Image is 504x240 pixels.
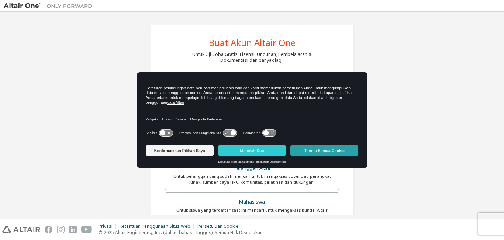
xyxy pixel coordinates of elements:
[169,207,335,219] div: Untuk siswa yang terdaftar saat ini mencari untuk mengakses bundel Altair Student Edition gratis ...
[99,229,264,236] p: © 2025 Altair Engineering, Inc. (dalam bahasa Inggris). Semua Hak Disediakan.
[169,197,335,207] div: Mahasiswa
[45,226,52,233] img: facebook.svg
[99,223,120,229] div: Privasi
[120,223,197,229] div: Ketentuan Penggunaan Situs Web
[69,226,77,233] img: linkedin.svg
[169,173,335,185] div: Untuk pelanggan yang sudah mencari untuk mengakses download perangkat lunak, sumber daya HPC, kom...
[169,163,335,173] div: Pelanggan Altair
[57,226,65,233] img: instagram.svg
[192,52,312,63] div: Untuk Uji Coba Gratis, Lisensi, Unduhan, Pembelajaran & Dokumentasi dan banyak lagi.
[197,223,243,229] div: Persetujuan Cookie
[2,226,40,233] img: altair_logo.svg
[209,38,296,47] div: Buat Akun Altair One
[4,2,96,10] img: Altair Satu
[81,226,92,233] img: youtube.svg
